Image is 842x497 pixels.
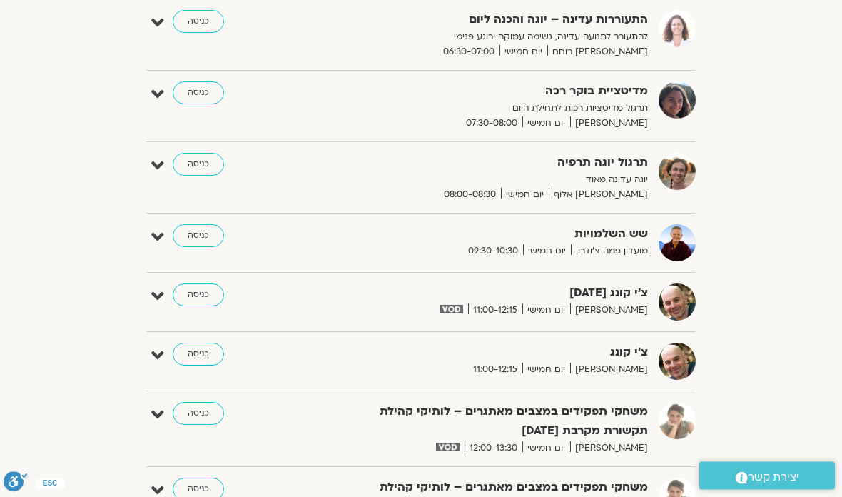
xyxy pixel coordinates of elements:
span: 08:00-08:30 [439,188,501,203]
span: יום חמישי [499,45,547,60]
strong: שש השלמויות [341,225,648,244]
span: 11:00-12:15 [468,363,522,378]
span: יצירת קשר [748,468,799,487]
strong: משחקי תפקידים במצבים מאתגרים – לותיקי קהילת תקשורת מקרבת [DATE] [341,403,648,441]
span: יום חמישי [522,441,570,456]
a: יצירת קשר [699,462,835,490]
a: כניסה [173,11,224,34]
a: כניסה [173,82,224,105]
span: יום חמישי [523,244,571,259]
a: כניסה [173,403,224,426]
img: vodicon [440,306,463,314]
span: 12:00-13:30 [465,441,522,456]
span: [PERSON_NAME] [570,116,648,131]
strong: תרגול יוגה תרפיה [341,154,648,173]
strong: מדיטציית בוקר רכה [341,82,648,101]
img: vodicon [436,443,460,452]
span: 09:30-10:30 [463,244,523,259]
strong: צ'י קונג [341,343,648,363]
span: יום חמישי [522,363,570,378]
a: כניסה [173,225,224,248]
strong: צ’י קונג [DATE] [341,284,648,303]
span: [PERSON_NAME] רוחם [547,45,648,60]
strong: התעוררות עדינה – יוגה והכנה ליום [341,11,648,30]
p: תרגול מדיטציות רכות לתחילת היום [341,101,648,116]
span: [PERSON_NAME] [570,363,648,378]
span: [PERSON_NAME] אלוף [549,188,648,203]
p: להתעורר לתנועה עדינה, נשימה עמוקה ורוגע פנימי [341,30,648,45]
span: יום חמישי [522,303,570,318]
p: יוגה עדינה מאוד [341,173,648,188]
span: 11:00-12:15 [468,303,522,318]
span: מועדון פמה צ'ודרון [571,244,648,259]
a: כניסה [173,154,224,176]
span: יום חמישי [522,116,570,131]
a: כניסה [173,284,224,307]
span: 07:30-08:00 [461,116,522,131]
span: 06:30-07:00 [438,45,499,60]
span: יום חמישי [501,188,549,203]
span: [PERSON_NAME] [570,441,648,456]
a: כניסה [173,343,224,366]
span: [PERSON_NAME] [570,303,648,318]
